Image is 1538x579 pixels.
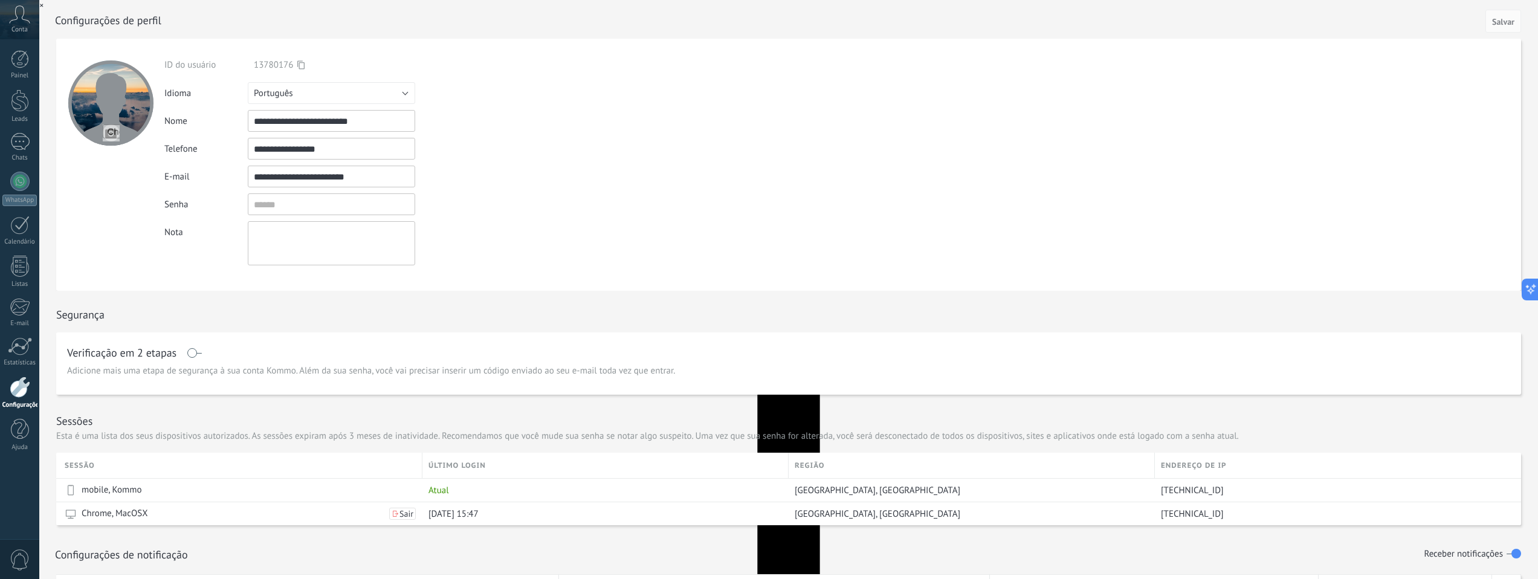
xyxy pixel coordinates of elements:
span: Salvar [1492,18,1514,26]
span: [DATE] 15:47 [428,508,479,520]
h1: Verificação em 2 etapas [67,348,176,358]
div: Senha [164,199,248,210]
span: 13780176 [254,59,293,71]
h1: Sessões [56,414,92,428]
h1: Configurações de notificação [55,548,188,561]
span: [TECHNICAL_ID] [1161,508,1224,520]
span: Português [254,88,293,99]
div: Painel [2,72,37,80]
span: Conta [11,26,28,34]
div: ÚLTIMO LOGIN [422,453,788,478]
h1: Receber notificações [1424,549,1503,560]
div: Idioma [164,88,248,99]
button: Sair [389,508,416,520]
div: E-mail [164,171,248,183]
div: ENDEREÇO DE IP [1155,453,1521,478]
span: [GEOGRAPHIC_DATA], [GEOGRAPHIC_DATA] [795,508,960,520]
div: Estatísticas [2,359,37,367]
div: Ajuda [2,444,37,451]
div: Calendário [2,238,37,246]
div: Listas [2,280,37,288]
button: Português [248,82,415,104]
div: ID do usuário [164,59,248,71]
div: 95.173.216.111 [1155,502,1512,525]
span: Chrome, MacOSX [82,508,148,520]
span: mobile, Kommo [82,484,141,496]
h1: Segurança [56,308,105,322]
div: Chats [2,154,37,162]
div: Nome [164,115,248,127]
div: E-mail [2,320,37,328]
div: Dallas, United States [789,479,1149,502]
span: Sair [399,509,413,518]
div: REGIÃO [789,453,1154,478]
div: Leads [2,115,37,123]
span: Atual [428,485,449,496]
div: 95.173.216.111 [1155,479,1512,502]
span: [TECHNICAL_ID] [1161,485,1224,496]
div: WhatsApp [2,195,37,206]
button: Salvar [1485,10,1521,33]
span: [GEOGRAPHIC_DATA], [GEOGRAPHIC_DATA] [795,485,960,496]
div: Nota [164,221,248,238]
span: Adicione mais uma etapa de segurança à sua conta Kommo. Além da sua senha, você vai precisar inse... [67,365,675,377]
div: Configurações [2,401,37,409]
div: Telefone [164,143,248,155]
p: Esta é uma lista dos seus dispositivos autorizados. As sessões expiram após 3 meses de inatividad... [56,430,1239,442]
div: Dallas, United States [789,502,1149,525]
div: SESSÃO [65,453,422,478]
